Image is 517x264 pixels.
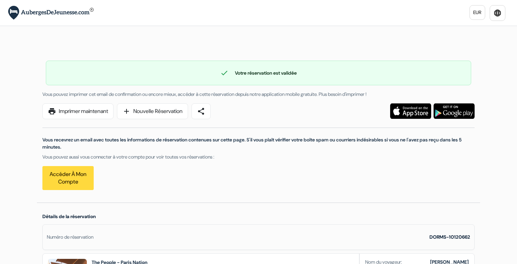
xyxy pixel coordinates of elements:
[47,234,93,241] div: Numéro de réservation
[117,103,188,119] a: addNouvelle Réservation
[42,103,114,119] a: printImprimer maintenant
[493,9,502,17] i: language
[197,107,205,115] span: share
[42,213,96,219] span: Détails de la réservation
[42,91,367,97] span: Vous pouvez imprimer cet email de confirmation ou encore mieux, accéder à cette réservation depui...
[46,69,471,77] div: Votre réservation est validée
[122,107,131,115] span: add
[8,6,94,20] img: AubergesDeJeunesse.com
[429,234,470,240] strong: DORMS-10120662
[390,103,431,119] img: Téléchargez l'application gratuite
[434,103,475,119] img: Téléchargez l'application gratuite
[469,5,485,20] a: EUR
[48,107,56,115] span: print
[191,103,211,119] a: share
[42,136,475,151] p: Vous recevrez un email avec toutes les informations de réservation contenues sur cette page. S'il...
[42,166,94,190] a: Accéder à mon compte
[220,69,228,77] span: check
[490,5,505,21] a: language
[42,153,475,161] p: Vous pouvez aussi vous connecter à votre compte pour voir toutes vos réservations :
